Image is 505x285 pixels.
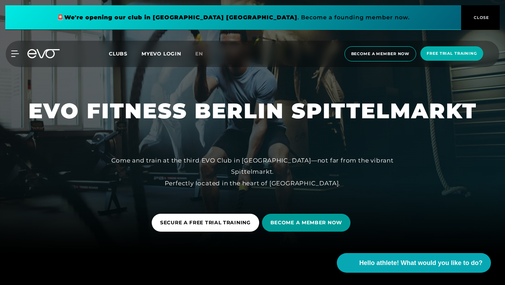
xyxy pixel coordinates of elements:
[337,253,491,273] button: Hello athlete! What would you like to do?
[109,50,142,57] a: Clubs
[270,219,342,226] font: BECOME A MEMBER NOW
[142,51,181,57] a: MYEVO LOGIN
[160,219,251,226] font: SECURE A FREE TRIAL TRAINING
[474,15,489,20] font: CLOSE
[359,259,483,266] font: Hello athlete! What would you like to do?
[262,208,353,237] a: BECOME A MEMBER NOW
[195,50,211,58] a: en
[461,5,500,30] button: CLOSE
[109,51,127,57] font: Clubs
[28,98,477,124] font: EVO FITNESS BERLIN SPITTELMARKT
[351,51,410,56] font: Become a member now
[342,46,419,61] a: Become a member now
[165,180,341,187] font: Perfectly located in the heart of [GEOGRAPHIC_DATA].
[195,51,203,57] font: en
[427,51,477,56] font: Free trial training
[111,157,394,175] font: Come and train at the third EVO Club in [GEOGRAPHIC_DATA]—not far from the vibrant Spittelmarkt.
[152,208,262,237] a: SECURE A FREE TRIAL TRAINING
[418,46,485,61] a: Free trial training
